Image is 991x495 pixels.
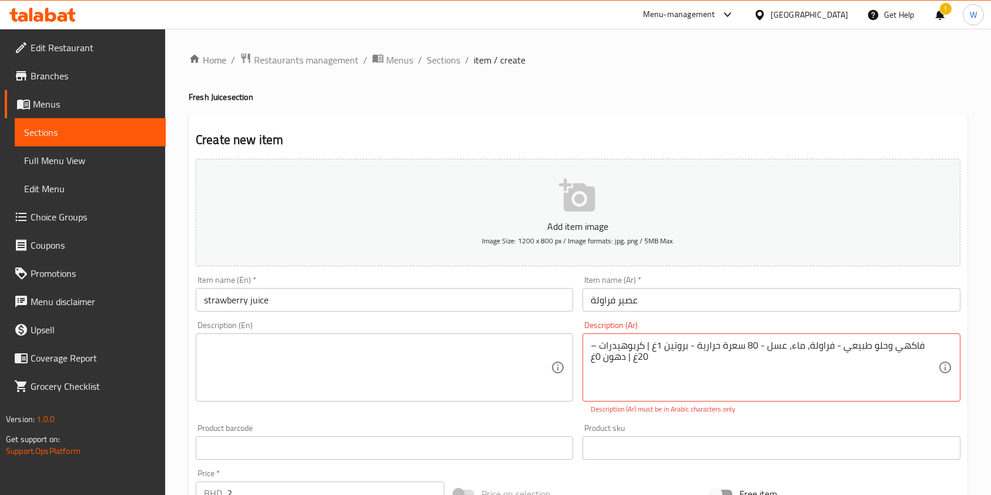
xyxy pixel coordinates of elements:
div: [GEOGRAPHIC_DATA] [771,8,848,21]
span: Coverage Report [31,351,156,365]
span: Promotions [31,266,156,280]
span: Grocery Checklist [31,379,156,393]
span: Branches [31,69,156,83]
span: Choice Groups [31,210,156,224]
a: Edit Menu [15,175,166,203]
h2: Create new item [196,131,960,149]
div: Menu-management [643,8,715,22]
span: Sections [24,125,156,139]
a: Choice Groups [5,203,166,231]
span: Restaurants management [254,53,359,67]
nav: breadcrumb [189,52,967,68]
li: / [418,53,422,67]
a: Branches [5,62,166,90]
a: Sections [15,118,166,146]
li: / [231,53,235,67]
input: Please enter product barcode [196,436,573,460]
p: Description (Ar) must be in Arabic characters only [591,404,952,414]
a: Restaurants management [240,52,359,68]
li: / [363,53,367,67]
a: Promotions [5,259,166,287]
a: Sections [427,53,460,67]
textarea: – فاكهي وحلو طبيعي - فراولة، ماء، عسل - 80 سعرة حرارية - بروتين 1غ | كربوهيدرات 20غ | دهون 0غ [591,340,938,396]
span: W [970,8,977,21]
span: 1.0.0 [36,412,55,427]
span: item / create [474,53,525,67]
a: Coverage Report [5,344,166,372]
input: Enter name En [196,288,573,312]
a: Upsell [5,316,166,344]
button: Add item imageImage Size: 1200 x 800 px / Image formats: jpg, png / 5MB Max. [196,159,960,266]
a: Menu disclaimer [5,287,166,316]
a: Coupons [5,231,166,259]
span: Upsell [31,323,156,337]
h4: Fresh Juice section [189,91,967,103]
input: Enter name Ar [582,288,960,312]
a: Grocery Checklist [5,372,166,400]
span: Menus [33,97,156,111]
a: Menus [372,52,413,68]
a: Menus [5,90,166,118]
span: Edit Restaurant [31,41,156,55]
span: Menus [386,53,413,67]
span: Coupons [31,238,156,252]
span: Menu disclaimer [31,295,156,309]
span: Get support on: [6,432,60,447]
span: Edit Menu [24,182,156,196]
span: Image Size: 1200 x 800 px / Image formats: jpg, png / 5MB Max. [482,234,674,247]
a: Edit Restaurant [5,34,166,62]
a: Support.OpsPlatform [6,443,81,459]
span: Version: [6,412,35,427]
span: Full Menu View [24,153,156,168]
p: Add item image [214,219,942,233]
li: / [465,53,469,67]
a: Full Menu View [15,146,166,175]
input: Please enter product sku [582,436,960,460]
a: Home [189,53,226,67]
